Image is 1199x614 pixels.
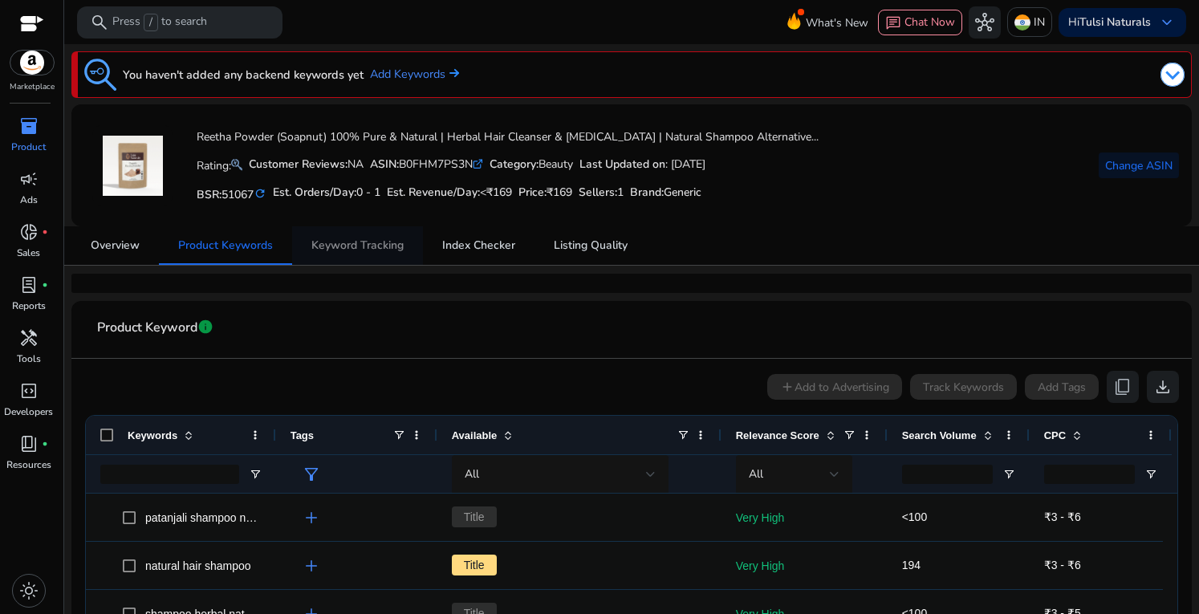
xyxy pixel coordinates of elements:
span: donut_small [19,222,39,242]
span: ₹3 - ₹6 [1044,559,1081,571]
h5: : [630,186,701,200]
img: 71av0PV5tFL.jpg [103,136,163,196]
p: Sales [17,246,40,260]
span: Available [452,429,498,441]
img: in.svg [1014,14,1030,30]
b: Last Updated on [579,157,665,172]
span: Product Keyword [97,314,197,342]
span: Product Keywords [178,240,273,251]
span: <100 [902,510,928,523]
button: Open Filter Menu [1144,468,1157,481]
span: hub [975,13,994,32]
span: Search Volume [902,429,977,441]
button: chatChat Now [878,10,962,35]
p: Reports [12,299,46,313]
span: chat [885,15,901,31]
b: Category: [490,157,539,172]
button: download [1147,371,1179,403]
span: Listing Quality [554,240,628,251]
span: Keywords [128,429,177,441]
span: Change ASIN [1105,157,1173,174]
img: arrow-right.svg [445,68,459,78]
span: campaign [19,169,39,189]
span: light_mode [19,581,39,600]
p: Rating: [197,155,242,174]
span: patanjali shampoo natural hair cleanser [145,511,341,524]
span: Keyword Tracking [311,240,404,251]
span: fiber_manual_record [42,229,48,235]
h3: You haven't added any backend keywords yet [123,65,364,84]
button: Open Filter Menu [249,468,262,481]
span: handyman [19,328,39,348]
span: Generic [664,185,701,200]
span: lab_profile [19,275,39,295]
span: natural hair shampoo [145,559,251,572]
h5: Est. Revenue/Day: [387,186,512,200]
span: download [1153,377,1173,396]
span: Brand [630,185,661,200]
input: Search Volume Filter Input [902,465,993,484]
input: Keywords Filter Input [100,465,239,484]
span: add [302,508,321,527]
p: Product [11,140,46,154]
p: Marketplace [10,81,55,93]
p: Hi [1068,17,1151,28]
button: Open Filter Menu [1002,468,1015,481]
b: ASIN: [370,157,399,172]
button: Change ASIN [1099,152,1179,178]
span: CPC [1044,429,1066,441]
span: search [90,13,109,32]
span: <₹169 [480,185,512,200]
div: B0FHM7PS3N [370,156,483,173]
h5: Price: [518,186,572,200]
span: fiber_manual_record [42,441,48,447]
span: All [465,466,479,482]
div: Beauty [490,156,573,173]
p: Resources [6,457,51,472]
b: Tulsi Naturals [1079,14,1151,30]
a: Add Keywords [370,66,459,83]
span: Tags [291,429,314,441]
p: Tools [17,352,41,366]
span: 51067 [222,187,254,202]
p: Developers [4,405,53,419]
span: ₹3 - ₹6 [1044,510,1081,523]
span: / [144,14,158,31]
span: filter_alt [302,465,321,484]
span: book_4 [19,434,39,453]
span: inventory_2 [19,116,39,136]
p: IN [1034,8,1045,36]
p: Ads [20,193,38,207]
span: info [197,319,213,335]
b: Customer Reviews: [249,157,348,172]
span: Chat Now [904,14,955,30]
p: Press to search [112,14,207,31]
span: Index Checker [442,240,515,251]
button: hub [969,6,1001,39]
span: Overview [91,240,140,251]
span: Relevance Score [736,429,819,441]
p: Very High [736,502,873,535]
span: 0 - 1 [356,185,380,200]
span: add [302,556,321,575]
img: dropdown-arrow.svg [1160,63,1185,87]
img: keyword-tracking.svg [84,59,116,91]
div: NA [249,156,364,173]
img: amazon.svg [10,51,54,75]
span: 194 [902,559,921,571]
h5: BSR: [197,185,266,202]
div: : [DATE] [579,156,705,173]
span: 1 [617,185,624,200]
h5: Sellers: [579,186,624,200]
h5: Est. Orders/Day: [273,186,380,200]
p: Very High [736,550,873,583]
span: Title [452,555,497,575]
span: What's New [806,9,868,37]
h4: Reetha Powder (Soapnut) 100% Pure & Natural | Herbal Hair Cleanser & [MEDICAL_DATA] | Natural Sha... [197,131,819,144]
span: Title [452,506,497,527]
mat-icon: refresh [254,186,266,201]
span: ₹169 [547,185,572,200]
span: fiber_manual_record [42,282,48,288]
input: CPC Filter Input [1044,465,1135,484]
span: keyboard_arrow_down [1157,13,1177,32]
